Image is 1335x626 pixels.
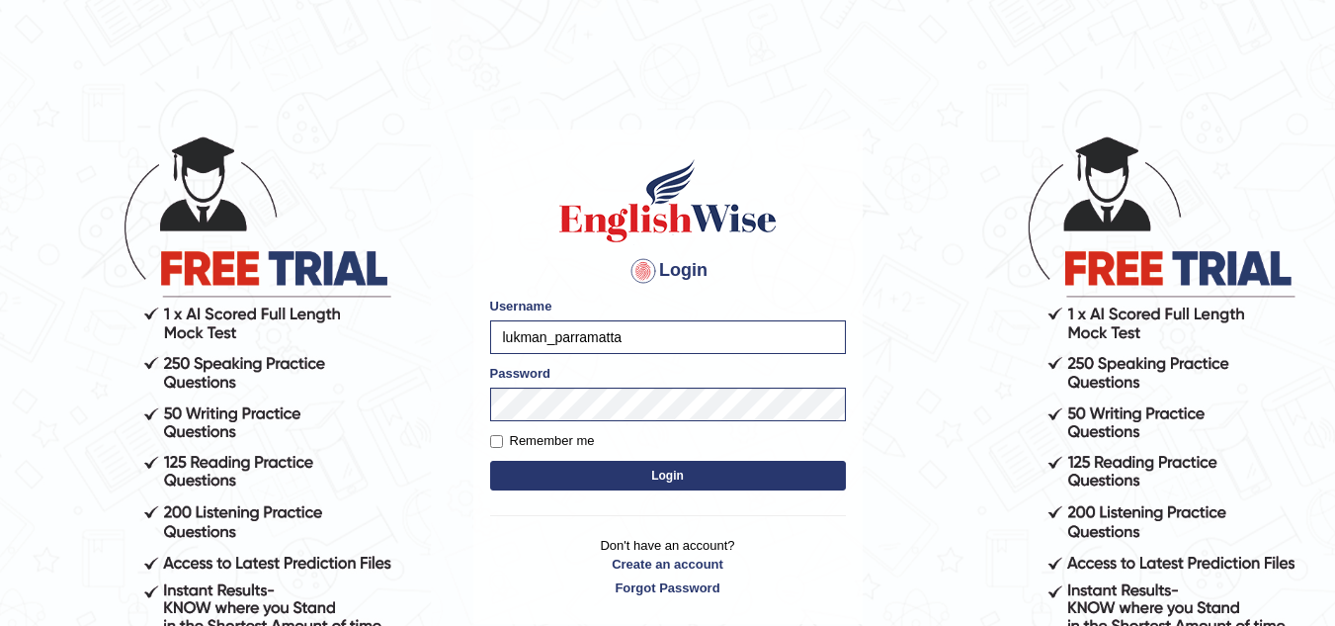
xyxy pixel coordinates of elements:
[490,536,846,597] p: Don't have an account?
[490,297,552,315] label: Username
[490,579,846,597] a: Forgot Password
[490,555,846,574] a: Create an account
[490,435,503,448] input: Remember me
[490,255,846,287] h4: Login
[555,156,781,245] img: Logo of English Wise sign in for intelligent practice with AI
[490,461,846,491] button: Login
[490,364,550,383] label: Password
[490,431,595,451] label: Remember me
